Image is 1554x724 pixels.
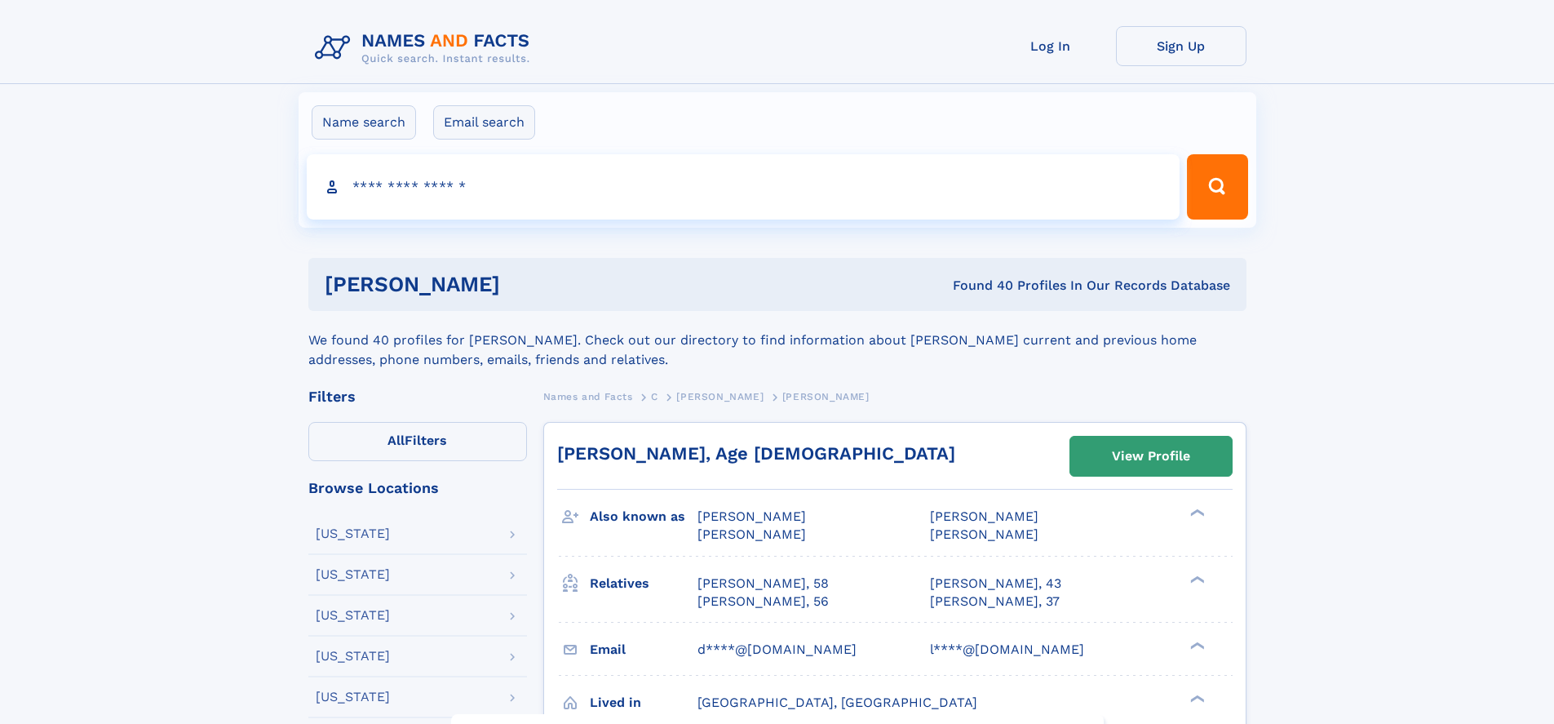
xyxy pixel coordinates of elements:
[1186,508,1206,518] div: ❯
[316,568,390,581] div: [US_STATE]
[590,503,697,531] h3: Also known as
[312,105,416,140] label: Name search
[1112,438,1190,475] div: View Profile
[697,526,806,542] span: [PERSON_NAME]
[316,691,390,704] div: [US_STATE]
[697,593,829,611] a: [PERSON_NAME], 56
[308,481,527,495] div: Browse Locations
[985,26,1116,66] a: Log In
[557,443,955,464] a: [PERSON_NAME], Age [DEMOGRAPHIC_DATA]
[651,386,658,406] a: C
[308,311,1246,370] div: We found 40 profiles for [PERSON_NAME]. Check out our directory to find information about [PERSON...
[1187,154,1247,220] button: Search Button
[1186,574,1206,584] div: ❯
[1186,640,1206,651] div: ❯
[433,105,535,140] label: Email search
[307,154,1180,220] input: search input
[930,526,1038,542] span: [PERSON_NAME]
[590,636,697,664] h3: Email
[590,570,697,597] h3: Relatives
[308,422,527,461] label: Filters
[316,527,390,540] div: [US_STATE]
[930,575,1061,593] a: [PERSON_NAME], 43
[325,274,727,295] h1: [PERSON_NAME]
[726,277,1230,295] div: Found 40 Profiles In Our Records Database
[930,593,1060,611] a: [PERSON_NAME], 37
[1070,437,1232,476] a: View Profile
[697,509,806,524] span: [PERSON_NAME]
[1186,693,1206,704] div: ❯
[697,575,829,593] a: [PERSON_NAME], 58
[651,391,658,402] span: C
[387,433,405,448] span: All
[676,386,764,406] a: [PERSON_NAME]
[676,391,764,402] span: [PERSON_NAME]
[308,389,527,404] div: Filters
[930,509,1038,524] span: [PERSON_NAME]
[308,26,543,70] img: Logo Names and Facts
[782,391,870,402] span: [PERSON_NAME]
[697,695,977,710] span: [GEOGRAPHIC_DATA], [GEOGRAPHIC_DATA]
[590,689,697,717] h3: Lived in
[543,386,633,406] a: Names and Facts
[316,650,390,663] div: [US_STATE]
[1116,26,1246,66] a: Sign Up
[316,609,390,622] div: [US_STATE]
